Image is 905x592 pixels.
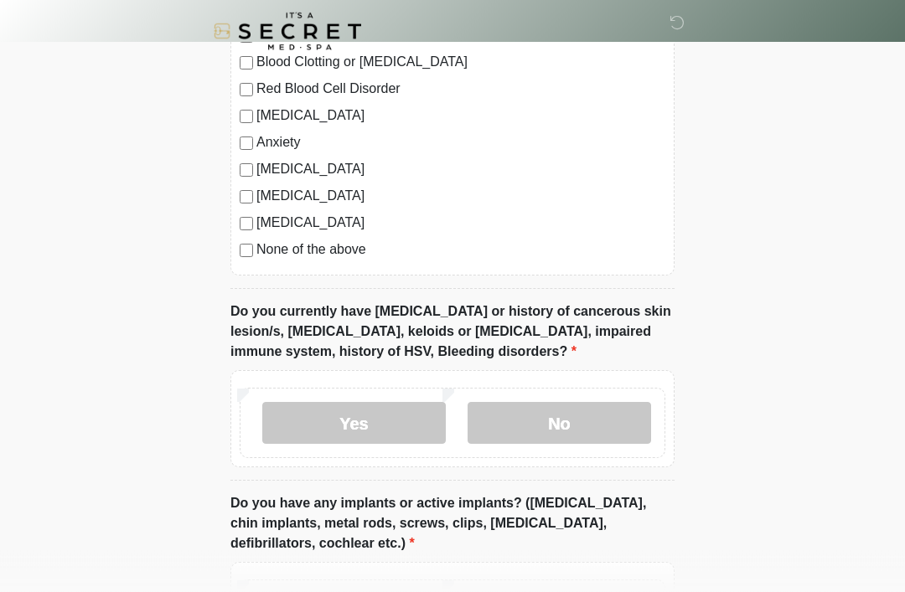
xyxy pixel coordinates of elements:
[230,494,675,554] label: Do you have any implants or active implants? ([MEDICAL_DATA], chin implants, metal rods, screws, ...
[256,106,665,126] label: [MEDICAL_DATA]
[230,302,675,363] label: Do you currently have [MEDICAL_DATA] or history of cancerous skin lesion/s, [MEDICAL_DATA], keloi...
[468,403,651,445] label: No
[240,137,253,151] input: Anxiety
[256,214,665,234] label: [MEDICAL_DATA]
[256,187,665,207] label: [MEDICAL_DATA]
[256,133,665,153] label: Anxiety
[240,57,253,70] input: Blood Clotting or [MEDICAL_DATA]
[240,164,253,178] input: [MEDICAL_DATA]
[240,245,253,258] input: None of the above
[240,84,253,97] input: Red Blood Cell Disorder
[240,111,253,124] input: [MEDICAL_DATA]
[240,218,253,231] input: [MEDICAL_DATA]
[256,53,665,73] label: Blood Clotting or [MEDICAL_DATA]
[262,403,446,445] label: Yes
[256,80,665,100] label: Red Blood Cell Disorder
[256,160,665,180] label: [MEDICAL_DATA]
[256,240,665,260] label: None of the above
[214,13,361,50] img: It's A Secret Med Spa Logo
[240,191,253,204] input: [MEDICAL_DATA]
